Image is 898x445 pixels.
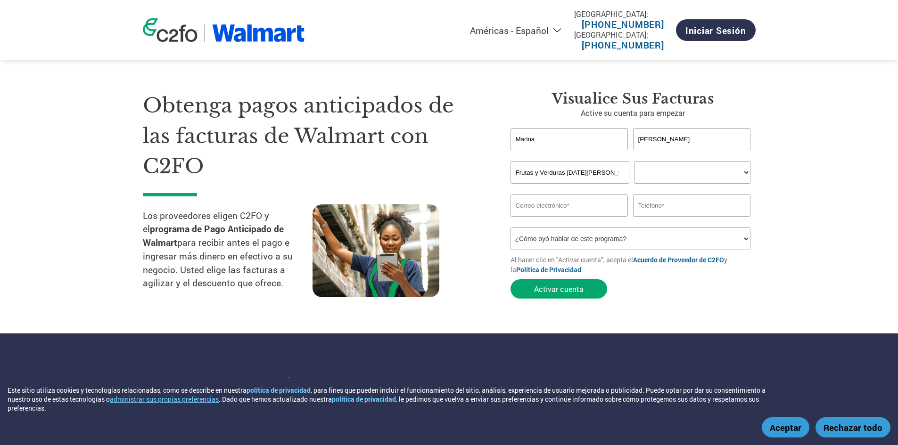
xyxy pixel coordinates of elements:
button: Aceptar [762,417,809,437]
h3: Visualice sus facturas [511,90,756,107]
button: Rechazar todo [816,417,890,437]
a: política de privacidad [247,386,311,395]
input: Teléfono* [633,194,751,217]
select: Title/Role [634,161,750,184]
h3: Cómo funciona el programa [143,375,437,394]
p: Al hacer clic en "Activar cuenta", acepta el y la . [511,255,756,275]
img: Walmart [212,24,305,42]
a: Acuerdo de Proveedor de C2FO [633,255,724,264]
h1: Obtenga pagos anticipados de las facturas de Walmart con C2FO [143,90,482,182]
img: c2fo logo [143,18,198,42]
div: [GEOGRAPHIC_DATA]: [574,9,672,19]
img: supply chain worker [313,204,439,297]
div: Inavlid Email Address [511,218,628,224]
p: Active su cuenta para empezar [511,107,756,119]
div: Invalid last name or last name is too long [633,151,751,157]
div: Este sitio utiliza cookies y tecnologías relacionadas, como se describe en nuestra , para fines q... [8,386,768,413]
input: Nombre* [511,128,628,150]
input: Invalid Email format [511,194,628,217]
button: Activar cuenta [511,279,607,299]
div: Invalid first name or first name is too long [511,151,628,157]
a: [PHONE_NUMBER] [582,39,664,51]
input: Apellido* [633,128,751,150]
a: política de privacidad [332,395,396,404]
button: administrar sus propias preferencias [110,395,219,404]
div: [GEOGRAPHIC_DATA]: [574,30,672,40]
a: Iniciar sesión [676,19,756,41]
input: Nombre de su compañía* [511,161,629,184]
p: Los proveedores eligen C2FO y el para recibir antes el pago e ingresar más dinero en efectivo a s... [143,209,313,291]
a: Política de Privacidad [516,265,581,274]
strong: programa de Pago Anticipado de Walmart [143,223,284,248]
div: Inavlid Phone Number [633,218,751,224]
a: [PHONE_NUMBER] [582,18,664,30]
div: Invalid company name or company name is too long [511,185,751,191]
